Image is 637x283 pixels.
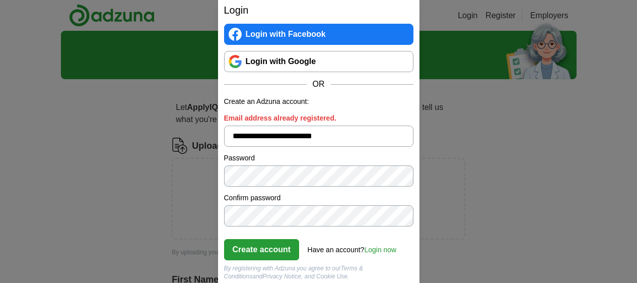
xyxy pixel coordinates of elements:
[262,273,301,280] a: Privacy Notice
[224,51,413,72] a: Login with Google
[224,239,300,260] button: Create account
[224,96,413,107] p: Create an Adzuna account:
[307,78,331,90] span: OR
[224,193,413,203] label: Confirm password
[224,153,413,163] label: Password
[224,113,413,124] label: Email address already registered.
[224,264,413,280] div: By registering with Adzuna you agree to our and , and Cookie Use.
[224,3,413,18] h2: Login
[308,239,397,255] div: Have an account?
[224,24,413,45] a: Login with Facebook
[364,246,396,254] a: Login now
